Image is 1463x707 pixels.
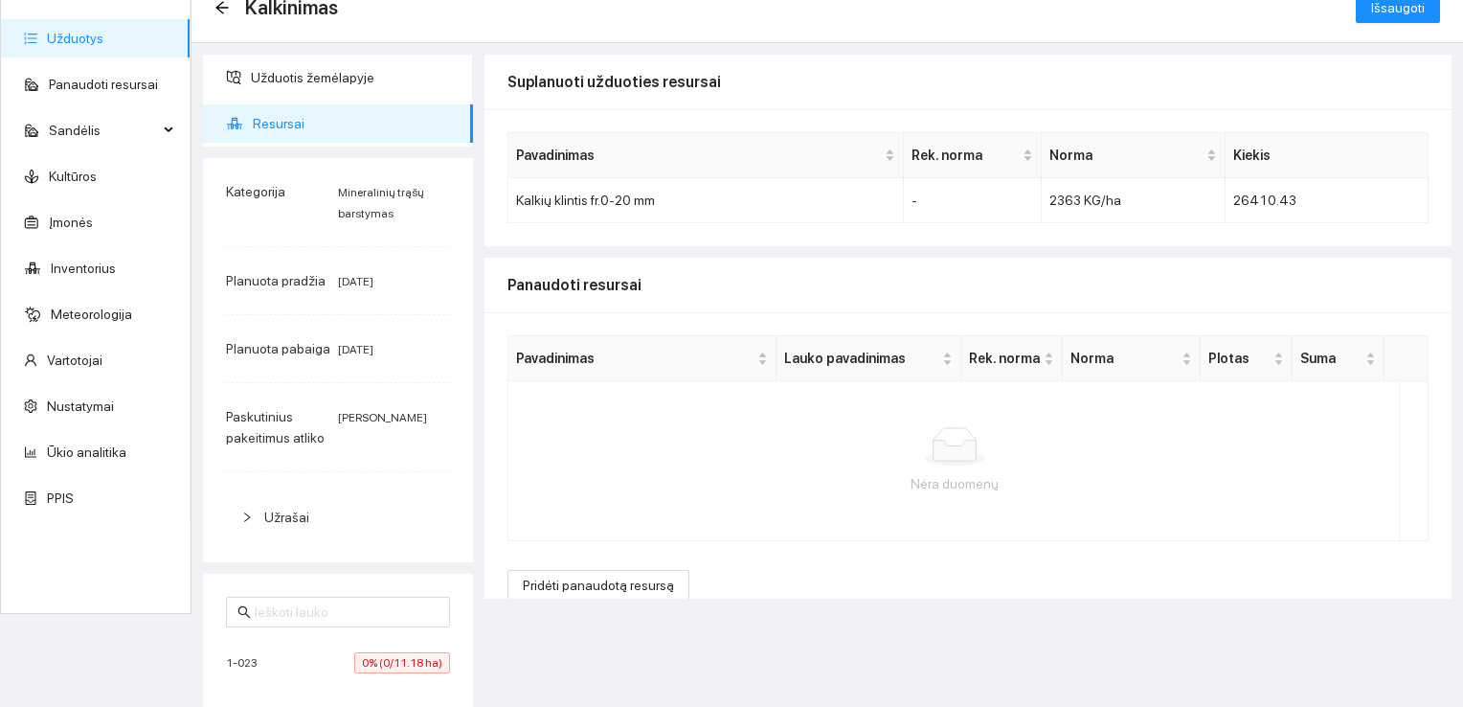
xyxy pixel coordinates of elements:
th: this column's title is Norma,this column is sortable [1063,336,1201,381]
span: [DATE] [338,275,373,288]
span: Rek. norma [912,145,1019,166]
span: Norma [1049,145,1203,166]
a: Vartotojai [47,353,102,368]
span: Pavadinimas [516,348,754,369]
a: PPIS [47,490,74,506]
a: Panaudoti resursai [49,77,158,92]
input: Ieškoti lauko [255,602,439,623]
span: Užrašai [264,510,309,525]
th: this column's title is Suma,this column is sortable [1293,336,1384,381]
a: Meteorologija [51,307,132,322]
span: Resursai [253,104,458,143]
span: Lauko pavadinimas [784,348,937,369]
span: Paskutinius pakeitimus atliko [226,409,325,445]
th: Kiekis [1226,133,1429,178]
th: this column's title is Rek. norma,this column is sortable [904,133,1042,178]
span: 2363 KG/ha [1049,193,1121,208]
div: Suplanuoti užduoties resursai [507,55,1429,109]
span: Rek. norma [969,348,1040,369]
th: this column's title is Norma,this column is sortable [1042,133,1226,178]
div: Panaudoti resursai [507,258,1429,312]
a: Ūkio analitika [47,445,126,460]
span: Norma [1070,348,1178,369]
span: Pavadinimas [516,145,881,166]
td: Kalkių klintis fr.0-20 mm [508,178,904,223]
th: this column's title is Rek. norma,this column is sortable [961,336,1063,381]
span: Sandėlis [49,111,158,149]
span: Mineralinių trąšų barstymas [338,186,424,220]
span: Pridėti panaudotą resursą [523,575,674,596]
span: Plotas [1208,348,1270,369]
span: Užduotis žemėlapyje [251,58,458,97]
span: [DATE] [338,343,373,356]
button: Pridėti panaudotą resursą [507,570,689,601]
a: Užduotys [47,31,103,46]
span: Planuota pradžia [226,273,326,288]
a: Nustatymai [47,399,114,414]
span: Suma [1300,348,1362,369]
span: search [237,605,251,619]
a: Kultūros [49,169,97,184]
a: Įmonės [49,215,93,230]
div: Užrašai [226,495,450,539]
span: right [241,512,253,523]
th: this column's title is Pavadinimas,this column is sortable [508,336,777,381]
a: Inventorius [51,261,116,276]
th: this column's title is Plotas,this column is sortable [1201,336,1293,381]
span: Kategorija [226,184,285,199]
th: this column's title is Lauko pavadinimas,this column is sortable [777,336,960,381]
span: 1-023 [226,653,267,673]
td: 26410.43 [1226,178,1429,223]
span: Planuota pabaiga [226,341,330,356]
div: Nėra duomenų [524,473,1385,494]
th: this column's title is Pavadinimas,this column is sortable [508,133,904,178]
td: - [904,178,1042,223]
span: 0% (0/11.18 ha) [354,652,450,673]
span: [PERSON_NAME] [338,411,427,424]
